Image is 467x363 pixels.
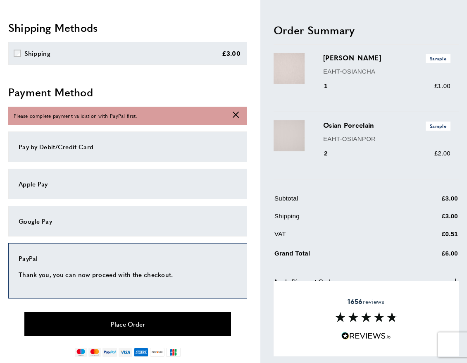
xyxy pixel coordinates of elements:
[274,53,305,84] img: Osian Chalk
[14,112,137,120] span: Please complete payment validation with PayPal first.
[274,22,459,37] h2: Order Summary
[19,253,237,263] div: PayPal
[323,120,450,130] h3: Osian Porcelain
[166,348,181,357] img: jcb
[134,348,148,357] img: american-express
[274,229,400,245] td: VAT
[119,348,132,357] img: visa
[323,81,339,91] div: 1
[274,276,334,286] span: Apply Discount Code
[274,211,400,227] td: Shipping
[323,66,450,76] p: EAHT-OSIANCHA
[426,54,450,63] span: Sample
[348,296,362,306] strong: 1656
[222,48,241,58] div: £3.00
[8,20,247,35] h2: Shipping Methods
[102,348,117,357] img: paypal
[274,120,305,151] img: Osian Porcelain
[341,332,391,340] img: Reviews.io 5 stars
[19,270,237,279] p: Thank you, you can now proceed with the checkout.
[401,211,458,227] td: £3.00
[323,134,450,143] p: EAHT-OSIANPOR
[19,142,237,152] div: Pay by Debit/Credit Card
[24,312,231,336] button: Place Order
[19,216,237,226] div: Google Pay
[401,193,458,210] td: £3.00
[323,53,450,63] h3: [PERSON_NAME]
[434,82,450,89] span: £1.00
[401,229,458,245] td: £0.51
[19,179,237,189] div: Apple Pay
[434,150,450,157] span: £2.00
[426,122,450,130] span: Sample
[274,193,400,210] td: Subtotal
[335,312,397,322] img: Reviews section
[323,148,339,158] div: 2
[274,247,400,265] td: Grand Total
[401,247,458,265] td: £6.00
[24,48,50,58] div: Shipping
[75,348,87,357] img: maestro
[88,348,100,357] img: mastercard
[150,348,164,357] img: discover
[348,297,384,305] span: reviews
[8,85,247,100] h2: Payment Method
